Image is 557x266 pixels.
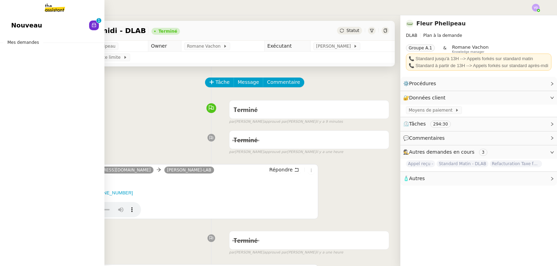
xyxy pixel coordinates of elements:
span: Moyens de paiement [409,107,455,114]
span: 🧴 [403,176,425,181]
span: Plan à la demande [423,33,462,38]
span: Autres [409,176,425,181]
small: [PERSON_NAME] [PERSON_NAME] [229,149,343,155]
span: Répondre [269,166,293,173]
span: il y a une heure [316,250,343,256]
span: Romane Vachon [452,45,489,50]
span: par [229,250,235,256]
span: 🕵️ [403,149,490,155]
span: Commentaire [267,78,300,86]
span: Tâches [409,121,426,127]
span: par [229,149,235,155]
td: Exécutant [264,41,310,52]
button: Répondre [267,166,301,174]
span: ⏲️ [403,121,456,127]
span: Refacturation Taxe foncière 2025 [490,160,542,167]
span: ⚙️ [403,80,439,88]
small: [PERSON_NAME] [PERSON_NAME] [229,250,343,256]
span: DLAB [406,33,417,38]
span: Données client [409,95,446,100]
a: [PERSON_NAME]-LAB [164,167,214,173]
span: & [443,45,446,54]
h5: Appel manqué de la part de [37,190,315,196]
span: Nouveau [11,20,42,31]
span: 🔐 [403,94,448,102]
span: Terminé [234,238,258,244]
div: ⏲️Tâches 294:30 [400,117,557,131]
span: Statut [346,28,359,33]
div: 🔐Données client [400,91,557,105]
span: Knowledge manager [452,50,485,54]
h4: Appel reçu - [37,176,315,186]
span: Romane Vachon [187,43,223,50]
small: [PERSON_NAME] [PERSON_NAME] [229,119,343,125]
span: approuvé par [264,119,287,125]
span: Standard Matin - DLAB [437,160,488,167]
span: par [229,119,235,125]
span: il y a 9 minutes [316,119,343,125]
div: 📞 Standard jusqu'à 13H --> Appels forkés sur standard matin [409,55,549,62]
div: 🕵️Autres demandes en cours 3 [400,145,557,159]
span: Commentaires [409,135,445,141]
app-user-label: Knowledge manager [452,45,489,54]
span: [PERSON_NAME] [316,43,353,50]
div: Terminé [158,29,177,33]
span: approuvé par [264,250,287,256]
button: Tâche [205,78,234,87]
a: Fleur Phelipeau [416,20,466,27]
button: Message [234,78,263,87]
td: Owner [148,41,181,52]
span: 💬 [403,135,448,141]
span: Procédures [409,81,436,86]
span: Terminé [234,107,258,113]
span: Appel reçu - [406,160,435,167]
img: 7f9b6497-4ade-4d5b-ae17-2cbe23708554 [406,20,414,27]
span: Message [238,78,259,86]
span: approuvé par [264,149,287,155]
nz-badge-sup: 1 [96,18,101,23]
span: Tâche [215,78,230,86]
span: il y a une heure [316,149,343,155]
img: svg [532,4,540,11]
nz-tag: 294:30 [430,121,450,128]
div: 💬Commentaires [400,131,557,145]
button: Commentaire [263,78,304,87]
span: Terminé [234,137,258,144]
span: Autres demandes en cours [409,149,474,155]
nz-tag: Groupe A.1 [406,45,435,51]
div: 🧴Autres [400,172,557,185]
div: ⚙️Procédures [400,77,557,90]
a: [PHONE_NUMBER] [92,190,133,195]
span: Mes demandes [3,39,43,46]
p: 1 [97,18,100,24]
nz-tag: 3 [479,149,487,156]
div: 📞 Standard à partir de 13H --> Appels forkés sur standard après-mdi [409,62,549,69]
